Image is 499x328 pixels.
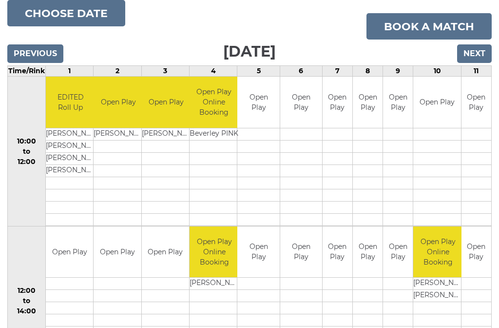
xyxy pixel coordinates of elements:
[190,66,237,77] td: 4
[353,77,383,128] td: Open Play
[142,128,191,140] td: [PERSON_NAME]
[94,77,143,128] td: Open Play
[190,226,239,278] td: Open Play Online Booking
[7,44,63,63] input: Previous
[141,66,189,77] td: 3
[322,66,352,77] td: 7
[280,77,322,128] td: Open Play
[237,226,279,278] td: Open Play
[190,278,239,290] td: [PERSON_NAME]
[94,128,143,140] td: [PERSON_NAME]
[46,66,94,77] td: 1
[8,66,46,77] td: Time/Rink
[413,66,461,77] td: 10
[142,77,191,128] td: Open Play
[413,226,462,278] td: Open Play Online Booking
[280,66,322,77] td: 6
[461,226,491,278] td: Open Play
[142,226,189,278] td: Open Play
[8,77,46,226] td: 10:00 to 12:00
[46,77,95,128] td: EDITED Roll Up
[353,226,383,278] td: Open Play
[461,66,491,77] td: 11
[383,226,413,278] td: Open Play
[413,77,461,128] td: Open Play
[94,226,141,278] td: Open Play
[94,66,141,77] td: 2
[46,152,95,164] td: [PERSON_NAME]
[46,128,95,140] td: [PERSON_NAME]
[323,77,352,128] td: Open Play
[280,226,322,278] td: Open Play
[46,164,95,177] td: [PERSON_NAME]
[46,140,95,152] td: [PERSON_NAME]
[461,77,491,128] td: Open Play
[383,66,413,77] td: 9
[190,128,238,140] td: Beverley PINK
[353,66,383,77] td: 8
[237,77,279,128] td: Open Play
[366,13,492,40] a: Book a match
[457,44,492,63] input: Next
[383,77,413,128] td: Open Play
[413,278,462,290] td: [PERSON_NAME]
[237,66,280,77] td: 5
[323,226,352,278] td: Open Play
[190,77,238,128] td: Open Play Online Booking
[413,290,462,302] td: [PERSON_NAME]
[46,226,93,278] td: Open Play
